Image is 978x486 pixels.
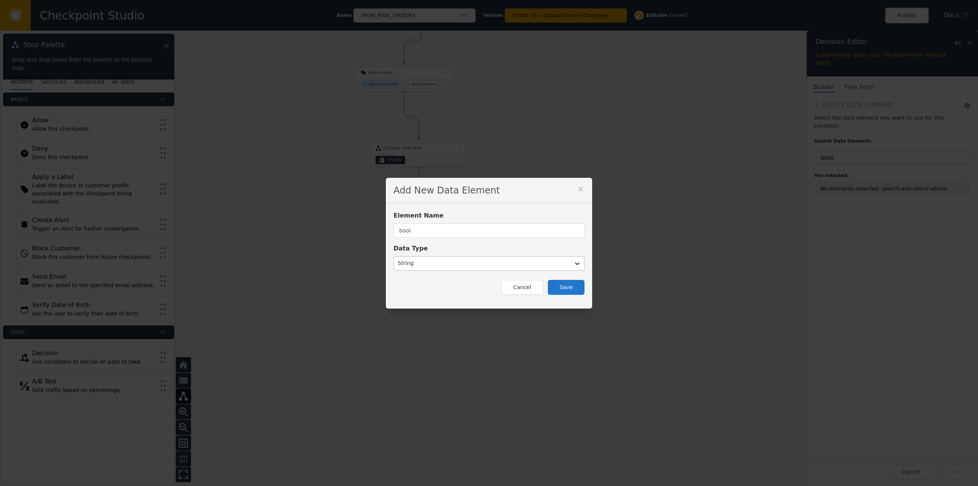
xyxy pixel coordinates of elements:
label: Data Type [393,244,585,253]
input: Enter a name for this data element [393,223,585,238]
button: Cancel [501,280,543,295]
label: Element Name [393,211,585,220]
button: Save [548,280,585,295]
div: Add New Data Element [386,178,592,203]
